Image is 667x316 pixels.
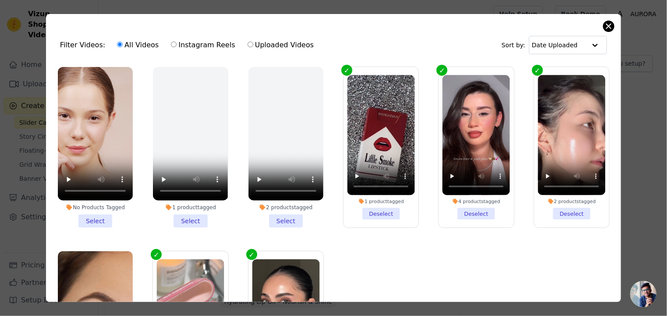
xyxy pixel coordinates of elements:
div: 1 product tagged [348,198,415,204]
div: No Products Tagged [58,204,133,211]
div: Open chat [630,281,656,307]
div: Filter Videos: [60,35,319,55]
div: 2 products tagged [248,204,323,211]
label: Uploaded Videos [247,39,314,51]
label: Instagram Reels [170,39,235,51]
div: 4 products tagged [443,198,510,204]
button: Close modal [603,21,614,32]
div: 1 product tagged [153,204,228,211]
div: 2 products tagged [538,198,605,204]
label: All Videos [117,39,159,51]
div: Sort by: [502,36,607,54]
